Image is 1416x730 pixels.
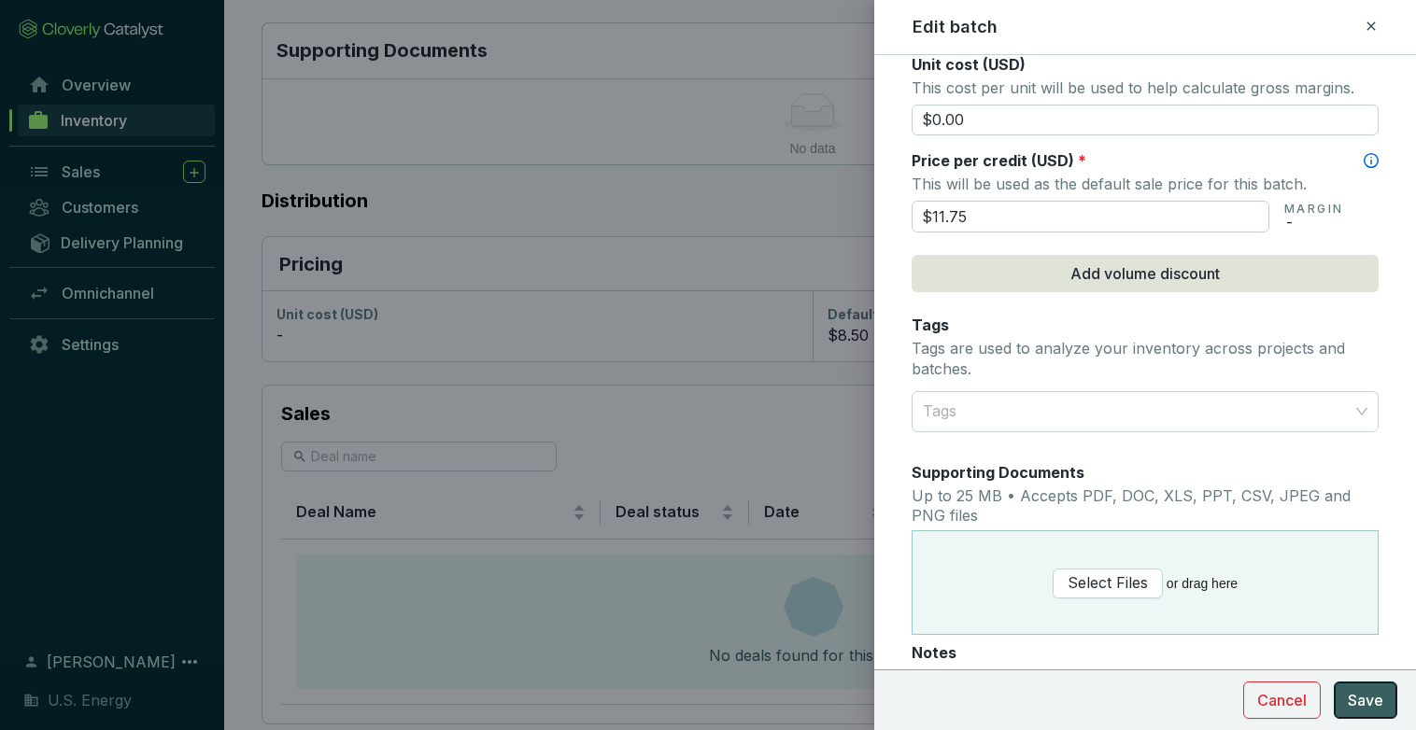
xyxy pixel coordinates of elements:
[912,75,1379,101] p: This cost per unit will be used to help calculate gross margins.
[1243,681,1321,719] button: Cancel
[1053,569,1163,598] button: Select Files
[912,151,1074,170] span: Price per credit (USD)
[912,462,1084,483] label: Supporting Documents
[912,642,956,663] label: Notes
[1348,689,1383,711] span: Save
[1053,569,1238,598] span: or drag here
[1070,262,1220,285] span: Add volume discount
[1284,202,1343,217] p: MARGIN
[912,315,949,335] label: Tags
[912,55,1026,74] span: Unit cost (USD)
[1284,217,1343,228] p: -
[912,486,1379,526] p: Up to 25 MB • Accepts PDF, DOC, XLS, PPT, CSV, JPEG and PNG files
[912,171,1379,197] p: This will be used as the default sale price for this batch.
[1334,681,1397,719] button: Save
[913,15,998,39] h2: Edit batch
[912,255,1379,292] button: Add volume discount
[912,105,1379,136] input: Enter cost
[912,339,1379,379] p: Tags are used to analyze your inventory across projects and batches.
[1068,571,1148,595] span: Select Files
[1257,689,1307,711] span: Cancel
